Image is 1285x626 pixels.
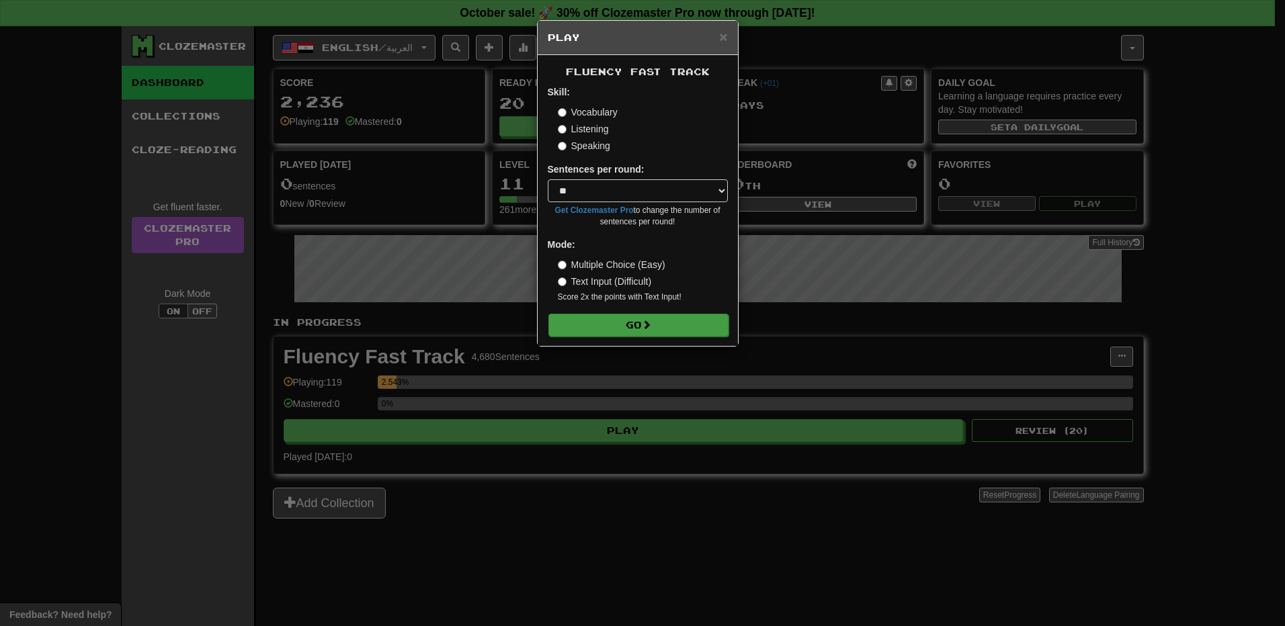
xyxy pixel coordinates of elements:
[548,87,570,97] strong: Skill:
[558,142,567,150] input: Speaking
[558,105,618,119] label: Vocabulary
[548,205,728,228] small: to change the number of sentences per round!
[558,275,652,288] label: Text Input (Difficult)
[558,139,610,152] label: Speaking
[548,239,575,250] strong: Mode:
[558,122,609,136] label: Listening
[719,29,727,44] span: ×
[566,66,710,77] span: Fluency Fast Track
[558,277,567,286] input: Text Input (Difficult)
[558,292,728,303] small: Score 2x the points with Text Input !
[719,30,727,44] button: Close
[555,206,634,215] a: Get Clozemaster Pro
[558,261,567,269] input: Multiple Choice (Easy)
[558,258,665,271] label: Multiple Choice (Easy)
[558,108,567,117] input: Vocabulary
[548,31,728,44] h5: Play
[558,125,567,134] input: Listening
[548,163,645,176] label: Sentences per round:
[548,314,729,337] button: Go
